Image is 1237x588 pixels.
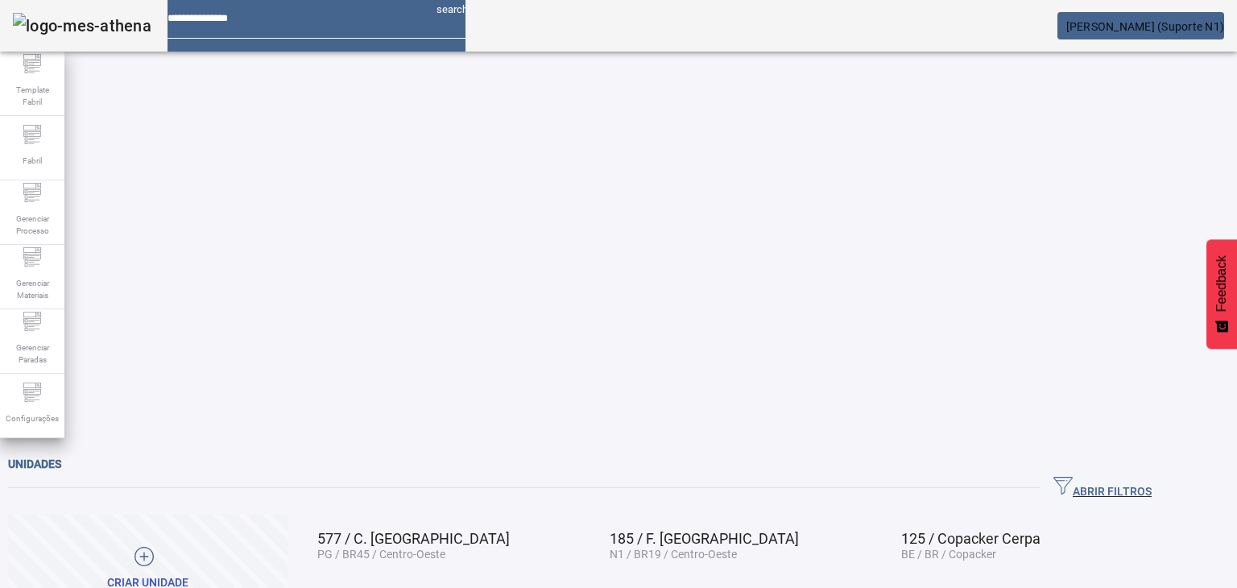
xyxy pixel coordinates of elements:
[8,337,56,371] span: Gerenciar Paradas
[8,272,56,306] span: Gerenciar Materiais
[13,13,151,39] img: logo-mes-athena
[901,548,996,561] span: BE / BR / Copacker
[8,208,56,242] span: Gerenciar Processo
[317,530,510,547] span: 577 / C. [GEOGRAPHIC_DATA]
[1040,474,1165,503] button: ABRIR FILTROS
[1214,255,1229,312] span: Feedback
[610,548,737,561] span: N1 / BR19 / Centro-Oeste
[1053,476,1152,500] span: ABRIR FILTROS
[901,530,1040,547] span: 125 / Copacker Cerpa
[18,150,47,172] span: Fabril
[8,458,61,470] span: Unidades
[1066,20,1225,33] span: [PERSON_NAME] (Suporte N1)
[610,530,799,547] span: 185 / F. [GEOGRAPHIC_DATA]
[317,548,445,561] span: PG / BR45 / Centro-Oeste
[8,79,56,113] span: Template Fabril
[1,408,64,429] span: Configurações
[1206,239,1237,349] button: Feedback - Mostrar pesquisa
